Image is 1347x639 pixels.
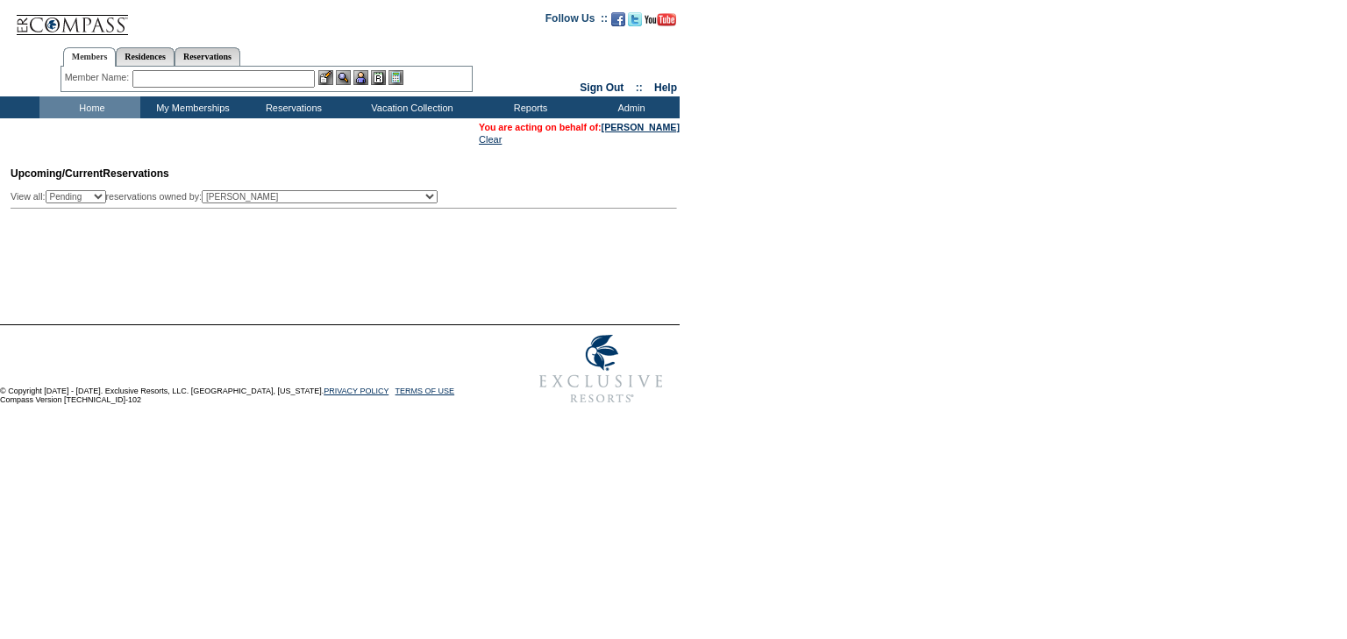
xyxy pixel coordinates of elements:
[318,70,333,85] img: b_edit.gif
[371,70,386,85] img: Reservations
[602,122,680,132] a: [PERSON_NAME]
[65,70,132,85] div: Member Name:
[396,387,455,395] a: TERMS OF USE
[140,96,241,118] td: My Memberships
[241,96,342,118] td: Reservations
[353,70,368,85] img: Impersonate
[336,70,351,85] img: View
[611,12,625,26] img: Become our fan on Facebook
[654,82,677,94] a: Help
[116,47,175,66] a: Residences
[479,134,502,145] a: Clear
[579,96,680,118] td: Admin
[628,18,642,28] a: Follow us on Twitter
[628,12,642,26] img: Follow us on Twitter
[11,167,103,180] span: Upcoming/Current
[478,96,579,118] td: Reports
[545,11,608,32] td: Follow Us ::
[636,82,643,94] span: ::
[11,167,169,180] span: Reservations
[645,13,676,26] img: Subscribe to our YouTube Channel
[63,47,117,67] a: Members
[342,96,478,118] td: Vacation Collection
[645,18,676,28] a: Subscribe to our YouTube Channel
[611,18,625,28] a: Become our fan on Facebook
[388,70,403,85] img: b_calculator.gif
[580,82,624,94] a: Sign Out
[479,122,680,132] span: You are acting on behalf of:
[39,96,140,118] td: Home
[175,47,240,66] a: Reservations
[324,387,388,395] a: PRIVACY POLICY
[523,325,680,413] img: Exclusive Resorts
[11,190,445,203] div: View all: reservations owned by:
